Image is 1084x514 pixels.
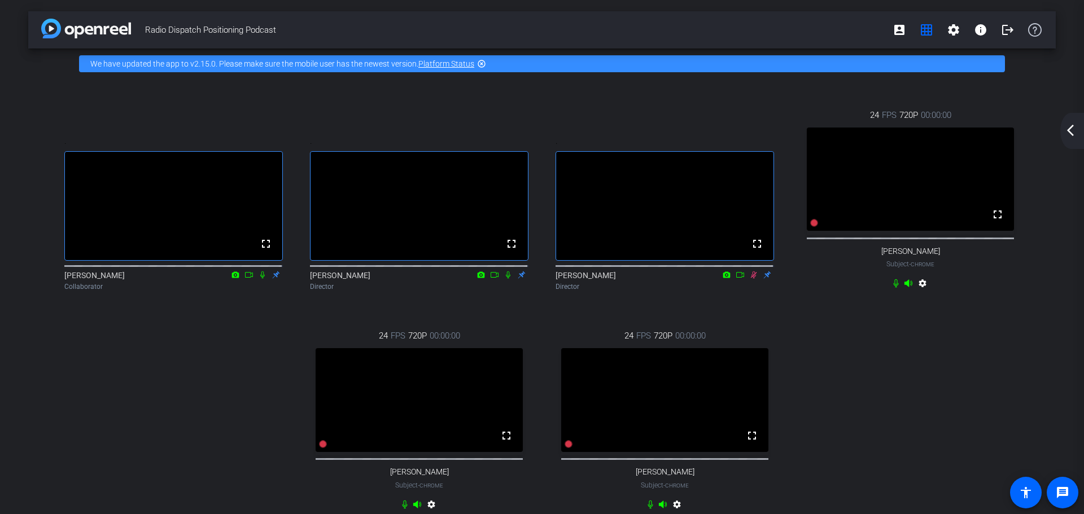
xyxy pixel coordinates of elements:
[991,208,1004,221] mat-icon: fullscreen
[1056,486,1069,499] mat-icon: message
[641,480,689,490] span: Subject
[636,330,651,342] span: FPS
[654,330,672,342] span: 720P
[310,270,528,292] div: [PERSON_NAME]
[663,481,665,489] span: -
[870,109,879,121] span: 24
[916,279,929,292] mat-icon: settings
[974,23,987,37] mat-icon: info
[556,131,774,151] div: .
[670,500,684,513] mat-icon: settings
[64,282,283,292] div: Collaborator
[624,330,633,342] span: 24
[310,282,528,292] div: Director
[947,23,960,37] mat-icon: settings
[909,260,911,268] span: -
[921,109,951,121] span: 00:00:00
[556,270,774,292] div: [PERSON_NAME]
[391,330,405,342] span: FPS
[419,482,443,489] span: Chrome
[1001,23,1015,37] mat-icon: logout
[41,19,131,38] img: app-logo
[408,330,427,342] span: 720P
[395,480,443,490] span: Subject
[1019,486,1033,499] mat-icon: accessibility
[145,19,886,41] span: Radio Dispatch Positioning Podcast
[418,59,474,68] a: Platform Status
[636,467,694,477] span: [PERSON_NAME]
[675,330,706,342] span: 00:00:00
[477,59,486,68] mat-icon: highlight_off
[750,237,764,251] mat-icon: fullscreen
[390,467,449,477] span: [PERSON_NAME]
[425,500,438,513] mat-icon: settings
[505,237,518,251] mat-icon: fullscreen
[556,282,774,292] div: Director
[1064,124,1077,137] mat-icon: arrow_back_ios_new
[430,330,460,342] span: 00:00:00
[745,429,759,442] mat-icon: fullscreen
[79,55,1005,72] div: We have updated the app to v2.15.0. Please make sure the mobile user has the newest version.
[500,429,513,442] mat-icon: fullscreen
[911,261,934,267] span: Chrome
[64,270,283,292] div: [PERSON_NAME]
[881,247,940,256] span: [PERSON_NAME]
[886,259,934,269] span: Subject
[379,330,388,342] span: 24
[259,237,273,251] mat-icon: fullscreen
[665,482,689,489] span: Chrome
[64,131,283,151] div: .
[310,131,528,151] div: .
[418,481,419,489] span: -
[920,23,933,37] mat-icon: grid_on
[893,23,906,37] mat-icon: account_box
[899,109,918,121] span: 720P
[882,109,897,121] span: FPS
